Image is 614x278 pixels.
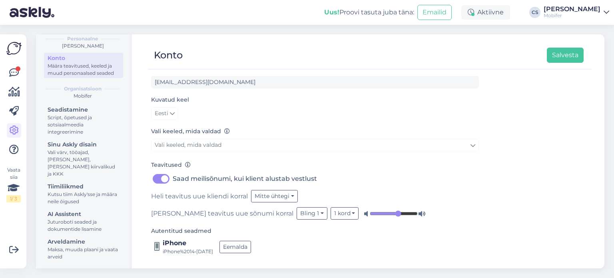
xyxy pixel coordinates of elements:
[547,48,584,63] button: Salvesta
[324,8,339,16] b: Uus!
[544,6,609,19] a: [PERSON_NAME]Mobifer
[155,109,168,118] span: Eesti
[151,107,178,120] a: Eesti
[6,41,22,56] img: Askly Logo
[297,207,327,220] button: Bling 1
[44,139,123,179] a: Sinu Askly disainVali värv, tööajad, [PERSON_NAME], [PERSON_NAME] kiirvalikud ja KKK
[6,166,21,202] div: Vaata siia
[48,62,120,77] div: Määra teavitused, keeled ja muud personaalsed seaded
[154,48,183,63] div: Konto
[151,76,479,88] input: Sisesta e-maili aadress
[155,141,221,148] span: Vali keeled, mida valdad
[151,161,191,169] label: Teavitused
[48,106,120,114] div: Seadistamine
[529,7,540,18] div: CS
[251,190,298,202] button: Mitte ühtegi
[44,236,123,262] a: ArveldamineMaksa, muuda plaani ja vaata arveid
[324,8,414,17] div: Proovi tasuta juba täna:
[44,181,123,206] a: TiimiliikmedKutsu tiim Askly'sse ja määra neile õigused
[44,209,123,234] a: AI AssistentJuturoboti seaded ja dokumentide lisamine
[544,12,600,19] div: Mobifer
[48,149,120,178] div: Vali värv, tööajad, [PERSON_NAME], [PERSON_NAME] kiirvalikud ja KKK
[173,172,317,185] label: Saad meilisõnumi, kui klient alustab vestlust
[163,238,213,248] div: iPhone
[151,96,189,104] label: Kuvatud keel
[48,114,120,136] div: Script, õpetused ja sotsiaalmeedia integreerimine
[42,42,123,50] div: [PERSON_NAME]
[48,246,120,260] div: Maksa, muuda plaani ja vaata arveid
[544,6,600,12] div: [PERSON_NAME]
[67,35,98,42] b: Personaalne
[151,139,479,151] a: Vali keeled, mida valdad
[151,127,230,136] label: Vali keeled, mida valdad
[44,53,123,78] a: KontoMäära teavitused, keeled ja muud personaalsed seaded
[151,227,211,235] label: Autentitud seadmed
[48,210,120,218] div: AI Assistent
[42,92,123,100] div: Mobifer
[151,190,479,202] div: Heli teavitus uue kliendi korral
[48,191,120,205] div: Kutsu tiim Askly'sse ja määra neile õigused
[44,104,123,137] a: SeadistamineScript, õpetused ja sotsiaalmeedia integreerimine
[151,207,479,220] div: [PERSON_NAME] teavitus uue sõnumi korral
[48,238,120,246] div: Arveldamine
[163,248,213,255] div: iPhone%2014 • [DATE]
[331,207,359,220] button: 1 kord
[48,54,120,62] div: Konto
[6,195,21,202] div: 1 / 3
[48,218,120,233] div: Juturoboti seaded ja dokumentide lisamine
[417,5,452,20] button: Emailid
[461,5,510,20] div: Aktiivne
[219,241,251,253] button: Eemalda
[48,140,120,149] div: Sinu Askly disain
[48,182,120,191] div: Tiimiliikmed
[64,85,102,92] b: Organisatsioon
